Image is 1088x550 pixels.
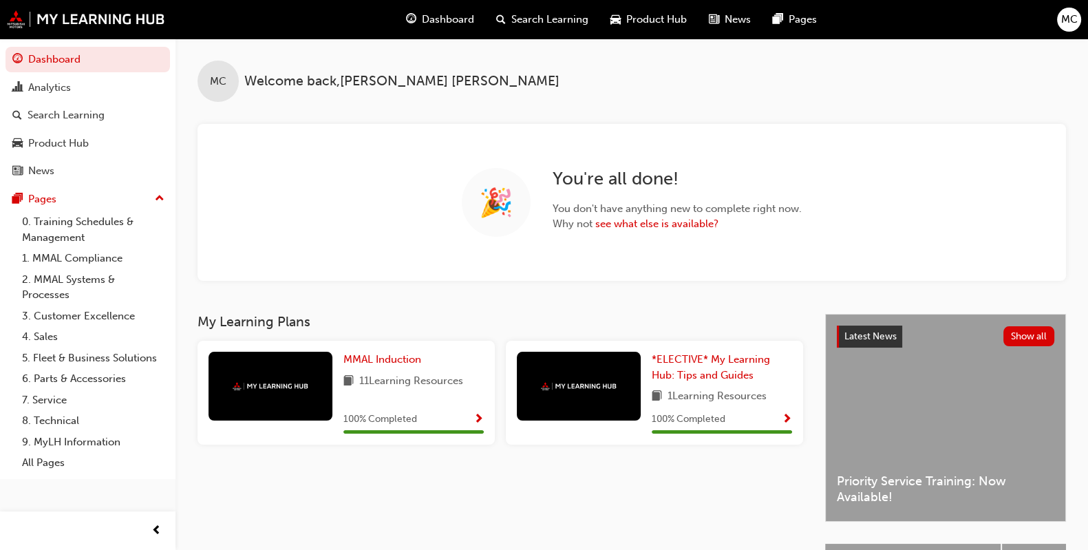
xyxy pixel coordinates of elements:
span: Show Progress [782,414,792,426]
div: Product Hub [28,136,89,151]
span: Priority Service Training: Now Available! [837,474,1054,505]
span: guage-icon [12,54,23,66]
a: Latest NewsShow allPriority Service Training: Now Available! [825,314,1066,522]
a: 0. Training Schedules & Management [17,211,170,248]
span: News [725,12,751,28]
button: DashboardAnalyticsSearch LearningProduct HubNews [6,44,170,187]
span: pages-icon [773,11,783,28]
a: car-iconProduct Hub [599,6,698,34]
span: Show Progress [473,414,484,426]
span: guage-icon [406,11,416,28]
span: up-icon [155,190,164,208]
span: news-icon [12,165,23,178]
a: search-iconSearch Learning [485,6,599,34]
span: search-icon [496,11,506,28]
span: news-icon [709,11,719,28]
a: 9. MyLH Information [17,432,170,453]
span: book-icon [652,388,662,405]
span: pages-icon [12,193,23,206]
span: MMAL Induction [343,353,421,366]
button: Pages [6,187,170,212]
a: 5. Fleet & Business Solutions [17,348,170,369]
span: 1 Learning Resources [668,388,767,405]
a: 7. Service [17,390,170,411]
a: Search Learning [6,103,170,128]
a: see what else is available? [595,218,718,230]
h3: My Learning Plans [198,314,803,330]
button: Show Progress [782,411,792,428]
button: Show Progress [473,411,484,428]
a: Analytics [6,75,170,101]
a: 6. Parts & Accessories [17,368,170,390]
a: pages-iconPages [762,6,828,34]
span: car-icon [610,11,621,28]
span: MC [1061,12,1078,28]
span: Why not [553,216,802,232]
span: Product Hub [626,12,687,28]
a: 2. MMAL Systems & Processes [17,269,170,306]
h2: You're all done! [553,168,802,190]
a: 4. Sales [17,326,170,348]
span: prev-icon [151,522,162,540]
span: MC [210,74,226,89]
span: You don't have anything new to complete right now. [553,201,802,217]
div: Pages [28,191,56,207]
div: News [28,163,54,179]
span: Pages [789,12,817,28]
img: mmal [233,382,308,391]
span: Dashboard [422,12,474,28]
a: All Pages [17,452,170,474]
span: Welcome back , [PERSON_NAME] [PERSON_NAME] [244,74,559,89]
a: guage-iconDashboard [395,6,485,34]
span: search-icon [12,109,22,122]
span: book-icon [343,373,354,390]
img: mmal [7,10,165,28]
span: 100 % Completed [343,412,417,427]
span: 100 % Completed [652,412,725,427]
span: Search Learning [511,12,588,28]
a: 8. Technical [17,410,170,432]
div: Analytics [28,80,71,96]
button: Show all [1003,326,1055,346]
a: Dashboard [6,47,170,72]
span: Latest News [844,330,897,342]
a: Product Hub [6,131,170,156]
div: Search Learning [28,107,105,123]
span: 🎉 [479,195,513,211]
span: *ELECTIVE* My Learning Hub: Tips and Guides [652,353,770,381]
a: MMAL Induction [343,352,427,368]
a: news-iconNews [698,6,762,34]
a: 1. MMAL Compliance [17,248,170,269]
span: car-icon [12,138,23,150]
img: mmal [541,382,617,391]
a: News [6,158,170,184]
a: Latest NewsShow all [837,326,1054,348]
span: chart-icon [12,82,23,94]
a: 3. Customer Excellence [17,306,170,327]
span: 11 Learning Resources [359,373,463,390]
button: MC [1057,8,1081,32]
a: *ELECTIVE* My Learning Hub: Tips and Guides [652,352,792,383]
